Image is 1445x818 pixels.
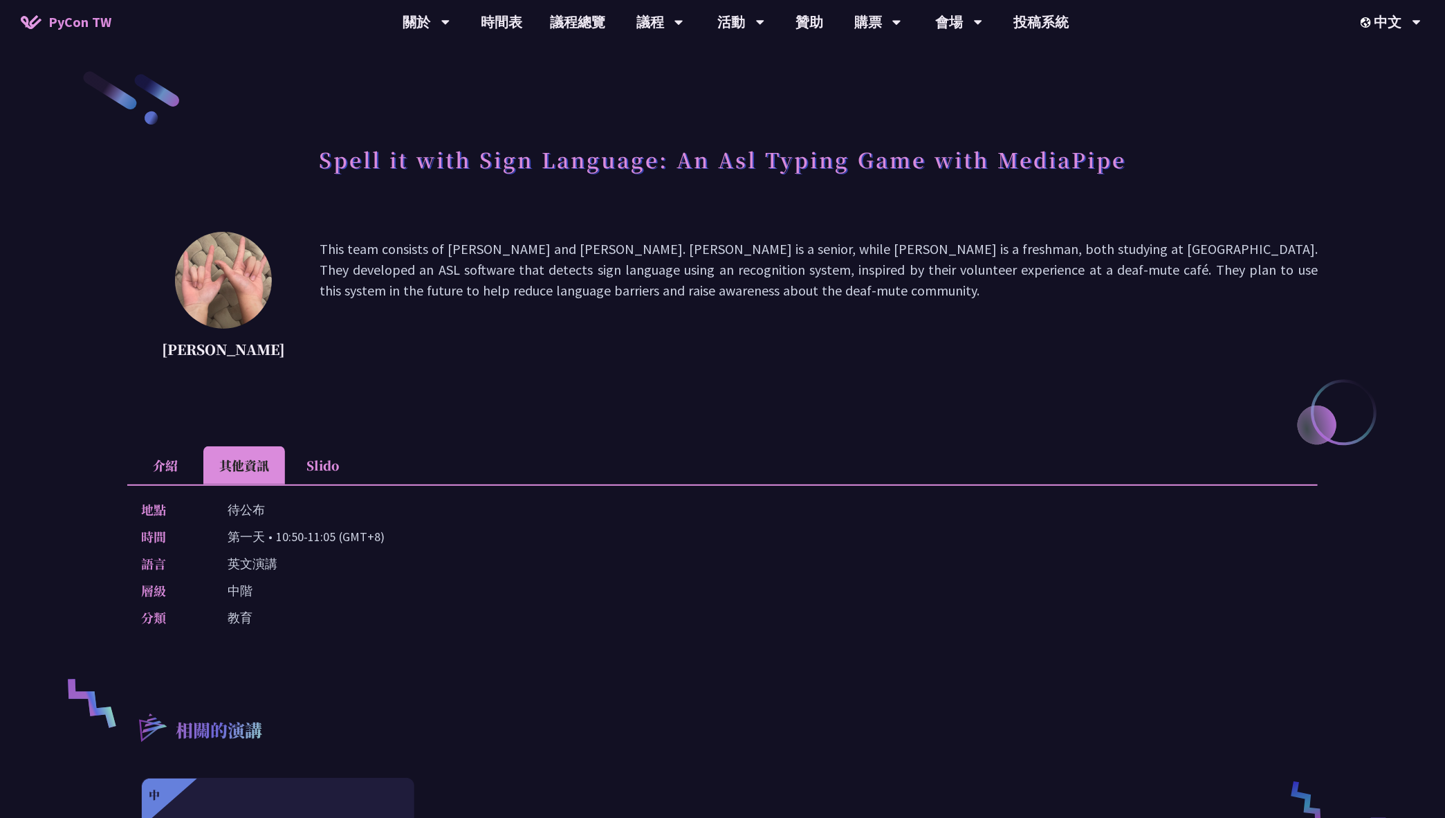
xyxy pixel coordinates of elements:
p: 分類 [141,608,200,628]
p: 層級 [141,581,200,601]
p: 英文演講 [228,554,277,574]
p: 語言 [141,554,200,574]
h1: Spell it with Sign Language: An Asl Typing Game with MediaPipe [319,138,1126,180]
img: Home icon of PyCon TW 2025 [21,15,42,29]
img: Ethan Chang [175,232,272,329]
p: This team consists of [PERSON_NAME] and [PERSON_NAME]. [PERSON_NAME] is a senior, while [PERSON_N... [320,239,1318,363]
p: 中階 [228,581,252,601]
p: 待公布 [228,500,265,520]
img: Locale Icon [1361,17,1374,28]
p: 時間 [141,527,200,547]
li: Slido [285,446,361,484]
p: [PERSON_NAME] [162,339,285,360]
li: 其他資訊 [203,446,285,484]
p: 教育 [228,608,252,628]
span: PyCon TW [48,12,111,33]
p: 第一天 • 10:50-11:05 (GMT+8) [228,527,385,547]
a: PyCon TW [7,5,125,39]
li: 介紹 [127,446,203,484]
p: 地點 [141,500,200,520]
p: 相關的演講 [176,718,262,745]
div: 中 [149,787,160,803]
img: r3.8d01567.svg [118,693,185,761]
